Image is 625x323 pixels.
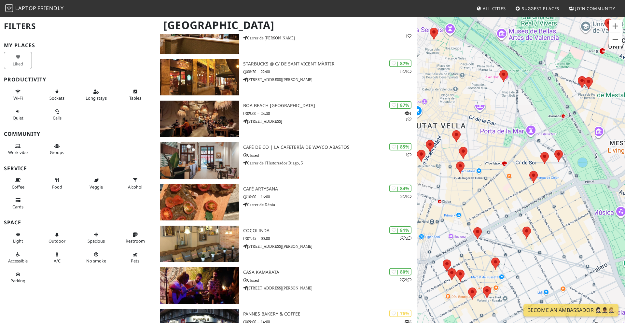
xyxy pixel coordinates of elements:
a: Café de CO | La cafetería de Wayco Abastos | 85% 1 Café de CO | La cafetería de Wayco Abastos Clo... [156,142,417,179]
h3: Productivity [4,77,152,83]
button: Zoom out [609,33,622,46]
span: Food [52,184,62,190]
p: Carrer de Dénia [243,202,417,208]
div: | 87% [389,101,411,109]
button: A/C [43,249,71,266]
a: Boa Beach València | 87% 11 Boa Beach [GEOGRAPHIC_DATA] 09:00 – 23:30 [STREET_ADDRESS] [156,101,417,137]
button: Parking [4,269,32,286]
button: Long stays [82,86,110,104]
span: Spacious [88,238,105,244]
p: 10:00 – 16:00 [243,194,417,200]
p: 2 1 [400,277,411,283]
div: | 87% [389,60,411,67]
p: 07:45 – 00:00 [243,235,417,242]
p: Closed [243,152,417,158]
h3: Boa Beach [GEOGRAPHIC_DATA] [243,103,417,108]
h3: Service [4,165,152,172]
span: Smoke free [86,258,106,264]
a: Casa Kamarata | 80% 21 Casa Kamarata Closed [STREET_ADDRESS][PERSON_NAME] [156,267,417,304]
h3: Casa Kamarata [243,270,417,275]
p: 08:30 – 22:00 [243,69,417,75]
a: LaptopFriendly LaptopFriendly [5,3,64,14]
button: Calls [43,106,71,123]
button: Zoom in [609,20,622,33]
a: Cocolinda | 81% 52 Cocolinda 07:45 – 00:00 [STREET_ADDRESS][PERSON_NAME] [156,226,417,262]
p: 1 1 [400,68,411,75]
span: Restroom [126,238,145,244]
span: Laptop [15,5,36,12]
span: Group tables [50,149,64,155]
a: Café ArtySana | 84% 51 Café ArtySana 10:00 – 16:00 Carrer de Dénia [156,184,417,220]
h3: Café de CO | La cafetería de Wayco Abastos [243,145,417,150]
h3: Café ArtySana [243,186,417,192]
span: Quiet [13,115,23,121]
button: Alcohol [121,175,149,192]
div: | 84% [389,185,411,192]
p: 1 [406,152,411,158]
a: Starbucks @ C/ de Sant Vicent Màrtir | 87% 11 Starbucks @ C/ de Sant Vicent Màrtir 08:30 – 22:00 ... [156,59,417,95]
span: Outdoor area [49,238,65,244]
span: Long stays [86,95,107,101]
img: Starbucks @ C/ de Sant Vicent Màrtir [160,59,239,95]
span: Stable Wi-Fi [13,95,23,101]
img: Boa Beach València [160,101,239,137]
p: Carrer de l'Historiador Diago, 3 [243,160,417,166]
img: LaptopFriendly [5,4,13,12]
p: [STREET_ADDRESS][PERSON_NAME] [243,243,417,249]
img: Café ArtySana [160,184,239,220]
p: 5 2 [400,235,411,241]
span: Video/audio calls [53,115,62,121]
button: No smoke [82,249,110,266]
span: Accessible [8,258,28,264]
h3: My Places [4,42,152,49]
span: Parking [10,278,25,284]
span: Power sockets [49,95,64,101]
button: Outdoor [43,229,71,246]
p: [STREET_ADDRESS] [243,118,417,124]
h3: Community [4,131,152,137]
p: 5 1 [400,193,411,200]
span: Pet friendly [131,258,139,264]
button: Groups [43,141,71,158]
button: Cards [4,195,32,212]
button: Restroom [121,229,149,246]
button: Veggie [82,175,110,192]
button: Sockets [43,86,71,104]
h1: [GEOGRAPHIC_DATA] [158,16,415,34]
p: [STREET_ADDRESS][PERSON_NAME] [243,77,417,83]
a: Become an Ambassador 🤵🏻‍♀️🤵🏾‍♂️🤵🏼‍♀️ [523,304,618,316]
div: | 80% [389,268,411,275]
div: | 76% [389,310,411,317]
span: Coffee [12,184,24,190]
span: Alcohol [128,184,142,190]
button: Coffee [4,175,32,192]
div: | 85% [389,143,411,150]
button: Light [4,229,32,246]
h3: Cocolinda [243,228,417,233]
h3: Space [4,219,152,226]
p: 09:00 – 23:30 [243,110,417,117]
span: All Cities [483,6,506,11]
button: Work vibe [4,141,32,158]
span: Suggest Places [522,6,560,11]
span: Natural light [13,238,23,244]
span: Friendly [37,5,63,12]
img: Cocolinda [160,226,239,262]
img: Casa Kamarata [160,267,239,304]
p: [STREET_ADDRESS][PERSON_NAME] [243,285,417,291]
button: Accessible [4,249,32,266]
button: Wi-Fi [4,86,32,104]
h3: Pannes Bakery & Coffee [243,311,417,317]
button: Pets [121,249,149,266]
button: Food [43,175,71,192]
span: Credit cards [12,204,23,210]
span: Work-friendly tables [129,95,141,101]
h3: Starbucks @ C/ de Sant Vicent Màrtir [243,61,417,67]
a: All Cities [474,3,508,14]
button: Tables [121,86,149,104]
span: Air conditioned [54,258,61,264]
p: 1 1 [405,110,411,122]
a: Suggest Places [513,3,562,14]
h2: Filters [4,16,152,36]
div: | 81% [389,226,411,234]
